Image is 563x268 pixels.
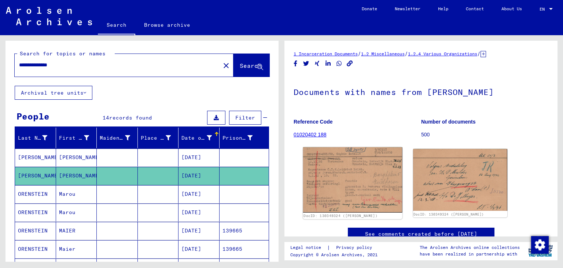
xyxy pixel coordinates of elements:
mat-cell: [PERSON_NAME] [15,148,56,166]
p: 500 [421,131,548,139]
mat-cell: 139665 [220,222,269,240]
div: Place of Birth [141,134,171,142]
mat-cell: [DATE] [179,148,220,166]
a: 1.2.4 Various Organizations [408,51,477,56]
img: 002.jpg [413,149,508,211]
mat-header-cell: First Name [56,128,97,148]
p: Copyright © Arolsen Archives, 2021 [290,252,381,258]
div: Prisoner # [222,132,262,144]
mat-cell: [DATE] [179,240,220,258]
a: Browse archive [135,16,199,34]
a: DocID: 130349324 ([PERSON_NAME]) [303,214,378,218]
button: Search [233,54,269,77]
mat-cell: ORENSTEIN [15,222,56,240]
a: See comments created before [DATE] [365,230,477,238]
button: Share on Twitter [302,59,310,68]
a: 1 Incarceration Documents [294,51,358,56]
div: | [290,244,381,252]
div: Date of Birth [181,132,221,144]
span: Filter [235,114,255,121]
div: Last Name [18,134,47,142]
mat-header-cell: Last Name [15,128,56,148]
a: Privacy policy [330,244,381,252]
mat-cell: [DATE] [179,222,220,240]
a: DocID: 130349324 ([PERSON_NAME]) [413,212,484,216]
span: Search [240,62,262,69]
mat-cell: ORENSTEIN [15,185,56,203]
mat-cell: [PERSON_NAME] [15,167,56,185]
mat-cell: Maier [56,240,97,258]
mat-cell: [PERSON_NAME] [56,167,97,185]
mat-header-cell: Place of Birth [138,128,179,148]
span: EN [540,7,548,12]
button: Filter [229,111,261,125]
a: 1.2 Miscellaneous [361,51,405,56]
span: / [358,50,361,57]
mat-cell: MAIER [56,222,97,240]
mat-label: Search for topics or names [20,50,106,57]
mat-cell: [PERSON_NAME] [56,148,97,166]
h1: Documents with names from [PERSON_NAME] [294,75,548,107]
a: 01020402 188 [294,132,327,137]
img: yv_logo.png [527,242,554,260]
b: Reference Code [294,119,333,125]
p: have been realized in partnership with [420,251,520,257]
div: Date of Birth [181,134,212,142]
div: Place of Birth [141,132,180,144]
mat-cell: [DATE] [179,203,220,221]
mat-cell: [DATE] [179,167,220,185]
span: records found [109,114,152,121]
mat-cell: Marou [56,185,97,203]
button: Copy link [346,59,354,68]
button: Share on Facebook [292,59,299,68]
div: Prisoner # [222,134,253,142]
a: Search [98,16,135,35]
b: Number of documents [421,119,476,125]
mat-header-cell: Date of Birth [179,128,220,148]
div: Maiden Name [100,134,130,142]
button: Share on Xing [313,59,321,68]
a: Legal notice [290,244,327,252]
div: First Name [59,134,89,142]
div: Maiden Name [100,132,139,144]
span: / [477,50,481,57]
mat-cell: Marou [56,203,97,221]
div: Last Name [18,132,56,144]
mat-icon: close [222,61,231,70]
button: Archival tree units [15,86,92,100]
mat-header-cell: Prisoner # [220,128,269,148]
span: / [405,50,408,57]
div: First Name [59,132,99,144]
mat-cell: 139665 [220,240,269,258]
mat-cell: [DATE] [179,185,220,203]
img: Arolsen_neg.svg [6,7,92,25]
p: The Arolsen Archives online collections [420,244,520,251]
div: People [16,110,49,123]
mat-cell: ORENSTEIN [15,240,56,258]
img: 001.jpg [303,147,402,213]
button: Share on WhatsApp [335,59,343,68]
mat-header-cell: Maiden Name [97,128,138,148]
button: Share on LinkedIn [324,59,332,68]
mat-cell: ORENSTEIN [15,203,56,221]
img: Change consent [531,236,549,254]
button: Clear [219,58,233,73]
span: 14 [103,114,109,121]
